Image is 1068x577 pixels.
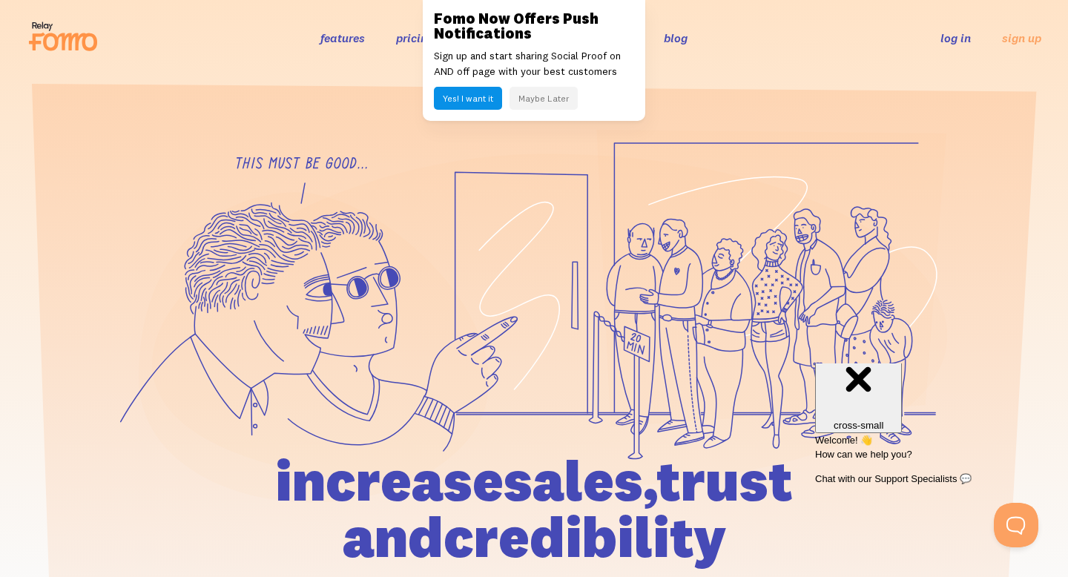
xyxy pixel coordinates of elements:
[434,11,634,41] h3: Fomo Now Offers Push Notifications
[191,452,877,565] h1: increase sales, trust and credibility
[434,87,502,110] button: Yes! I want it
[320,30,365,45] a: features
[808,363,1046,503] iframe: Help Scout Beacon - Messages and Notifications
[994,503,1038,547] iframe: Help Scout Beacon - Open
[1002,30,1041,46] a: sign up
[396,30,434,45] a: pricing
[940,30,971,45] a: log in
[510,87,578,110] button: Maybe Later
[664,30,688,45] a: blog
[434,48,634,79] p: Sign up and start sharing Social Proof on AND off page with your best customers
